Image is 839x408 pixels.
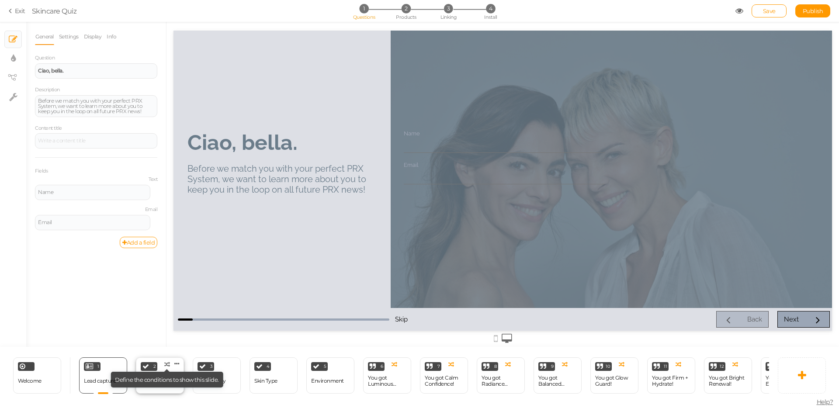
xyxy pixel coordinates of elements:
[437,364,440,369] span: 7
[606,364,610,369] span: 10
[720,364,724,369] span: 12
[425,375,463,387] div: You got Calm Confidence!
[254,378,277,384] div: Skin Type
[38,98,154,114] div: Before we match you with your perfect PRX System, we want to learn more about you to keep you in ...
[9,7,25,15] a: Exit
[803,7,823,14] span: Publish
[38,67,63,74] strong: Ciao, bella.
[79,357,127,394] div: 1 Lead capture
[106,28,117,45] a: Info
[250,357,298,394] div: 4 Skin Type
[324,364,326,369] span: 5
[396,14,416,20] span: Products
[13,357,61,394] div: Welcome
[222,285,234,293] span: Skip
[193,357,241,394] div: 3 Top Priority
[440,14,456,20] span: Linking
[35,55,55,61] label: Question
[763,7,776,14] span: Save
[482,375,520,387] div: You got Radiance Reset!
[230,100,431,106] div: Name
[59,28,79,45] a: Settings
[766,375,804,387] div: You got Everyday Glow-Up!
[477,357,525,394] div: 8 You got Radiance Reset!
[267,364,270,369] span: 4
[444,4,453,13] span: 3
[32,6,77,16] div: Skincare Quiz
[402,4,411,13] span: 2
[428,4,469,13] li: 3 Linking
[590,357,638,394] div: 10 You got Glow Guard!
[486,4,495,13] span: 4
[35,207,157,213] label: Email
[38,190,147,195] div: Name
[484,14,497,20] span: Install
[595,375,634,387] div: You got Glow Guard!
[97,364,99,369] span: 1
[761,357,809,394] div: 13 You got Everyday Glow-Up!
[210,364,213,369] span: 3
[306,357,354,394] div: 5 Environment
[610,285,625,293] div: Next
[311,378,344,384] div: Environment
[381,364,383,369] span: 6
[817,398,833,406] span: Help?
[14,133,203,164] div: Before we match you with your perfect PRX System, we want to learn more about you to keep you in ...
[363,357,411,394] div: 6 You got Luminous Defense!
[538,375,577,387] div: You got Balanced Renewal!
[35,176,157,183] label: Text
[35,168,48,174] label: Fields
[647,357,695,394] div: 11 You got Firm + Hydrate!
[230,131,431,138] div: Email
[84,378,116,384] div: Lead capture
[534,357,582,394] div: 9 You got Balanced Renewal!
[652,375,690,387] div: You got Firm + Hydrate!
[14,100,124,124] strong: Ciao, bella.
[664,364,667,369] span: 11
[368,375,406,387] div: You got Luminous Defense!
[704,357,752,394] div: 12 You got Bright Renewal!
[359,4,368,13] span: 1
[38,220,147,225] div: Email
[35,28,54,45] a: General
[420,357,468,394] div: 7 You got Calm Confidence!
[494,364,497,369] span: 8
[709,375,747,387] div: You got Bright Renewal!
[120,237,157,248] a: Add a field
[153,364,156,369] span: 2
[115,376,219,383] tip-tip: Define the conditions to show this slide.
[353,14,375,20] span: Questions
[551,364,554,369] span: 9
[470,4,511,13] li: 4 Install
[386,4,426,13] li: 2 Products
[35,87,60,93] label: Description
[35,125,62,131] label: Content title
[18,377,42,384] span: Welcome
[343,4,384,13] li: 1 Questions
[136,357,184,394] div: 2 Age Define the conditions to show this slide.
[752,4,787,17] div: Save
[83,28,102,45] a: Display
